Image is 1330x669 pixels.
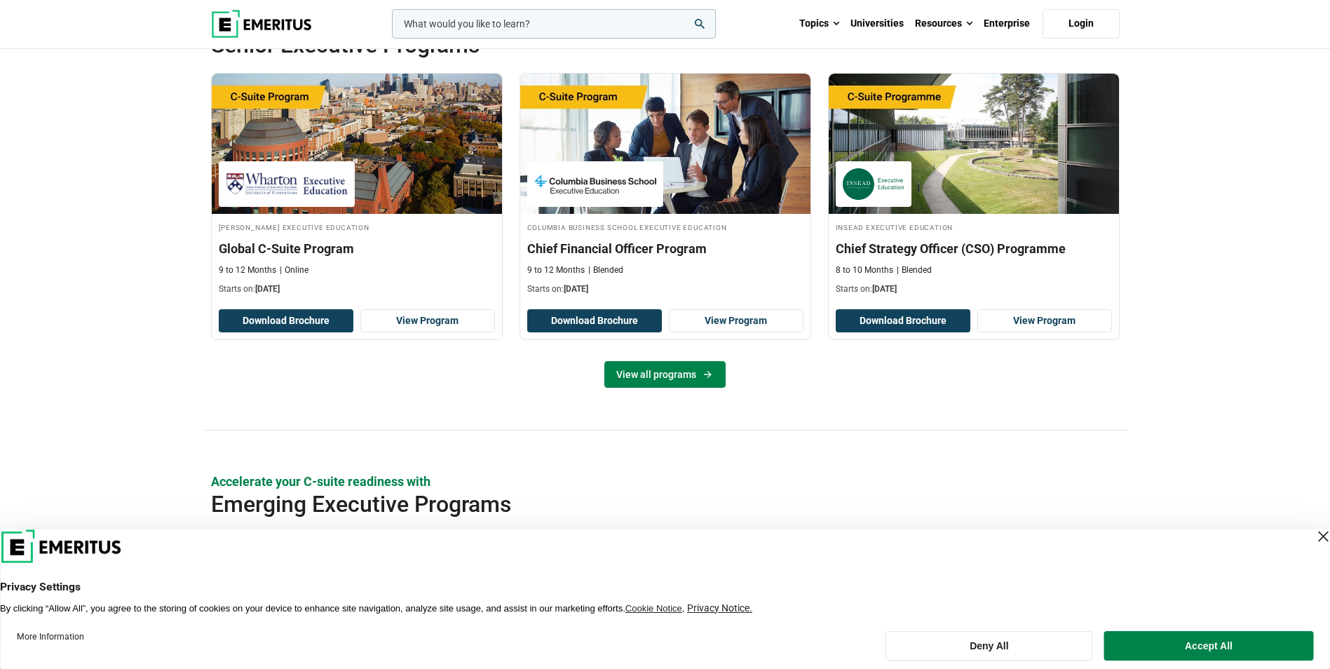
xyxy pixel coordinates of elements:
input: woocommerce-product-search-field-0 [392,9,716,39]
p: 9 to 12 Months [219,264,276,276]
button: Download Brochure [527,309,662,333]
h4: INSEAD Executive Education [836,221,1112,233]
img: Chief Financial Officer Program | Online Finance Course [520,74,810,214]
p: 9 to 12 Months [527,264,585,276]
a: View all programs [604,361,726,388]
button: Download Brochure [219,309,353,333]
span: [DATE] [872,284,897,294]
button: Download Brochure [836,309,970,333]
img: Columbia Business School Executive Education [534,168,656,200]
h4: [PERSON_NAME] Executive Education [219,221,495,233]
a: Leadership Course by Wharton Executive Education - September 24, 2025 Wharton Executive Education... [212,74,502,302]
p: Starts on: [836,283,1112,295]
h2: Emerging Executive Programs [211,490,1029,518]
p: Online [280,264,308,276]
a: View Program [360,309,495,333]
h4: Columbia Business School Executive Education [527,221,803,233]
a: View Program [669,309,803,333]
p: Blended [897,264,932,276]
a: View Program [977,309,1112,333]
img: Chief Strategy Officer (CSO) Programme | Online Leadership Course [829,74,1119,214]
img: Wharton Executive Education [226,168,348,200]
h3: Global C-Suite Program [219,240,495,257]
h3: Chief Strategy Officer (CSO) Programme [836,240,1112,257]
img: Global C-Suite Program | Online Leadership Course [212,74,502,214]
p: 8 to 10 Months [836,264,893,276]
p: Blended [588,264,623,276]
span: [DATE] [564,284,588,294]
a: Login [1043,9,1120,39]
span: [DATE] [255,284,280,294]
p: Starts on: [219,283,495,295]
p: Accelerate your C-suite readiness with [211,473,1120,490]
h3: Chief Financial Officer Program [527,240,803,257]
a: Leadership Course by INSEAD Executive Education - October 14, 2025 INSEAD Executive Education INS... [829,74,1119,302]
img: INSEAD Executive Education [843,168,904,200]
p: Starts on: [527,283,803,295]
a: Finance Course by Columbia Business School Executive Education - September 29, 2025 Columbia Busi... [520,74,810,302]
